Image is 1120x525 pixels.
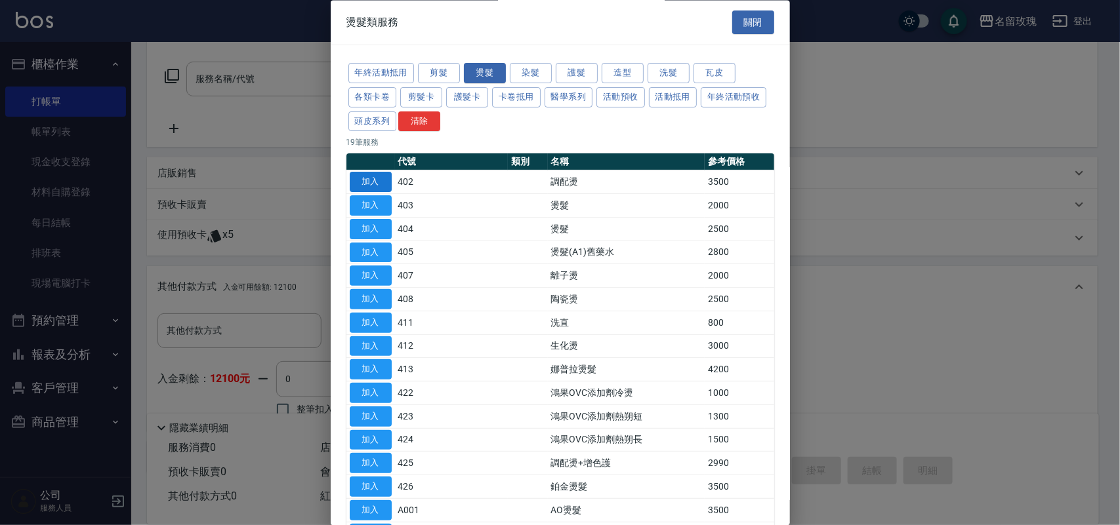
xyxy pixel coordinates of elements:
button: 加入 [350,266,392,286]
button: 活動抵用 [649,87,697,107]
button: 加入 [350,172,392,193]
td: 1000 [705,381,774,405]
th: 參考價格 [705,154,774,171]
button: 加入 [350,336,392,357]
td: 425 [395,452,508,475]
td: A001 [395,499,508,522]
button: 剪髮卡 [400,87,442,107]
td: 鉑金燙髮 [548,475,705,499]
td: 3500 [705,170,774,194]
button: 加入 [350,219,392,239]
td: 404 [395,218,508,241]
button: 加入 [350,383,392,404]
button: 加入 [350,500,392,520]
button: 卡卷抵用 [492,87,541,107]
td: 洗直 [548,311,705,335]
button: 加入 [350,406,392,427]
td: 407 [395,264,508,288]
td: 424 [395,429,508,452]
td: 423 [395,405,508,429]
td: 鴻果OVC添加劑冷燙 [548,381,705,405]
td: 2000 [705,194,774,218]
th: 類別 [508,154,548,171]
td: 422 [395,381,508,405]
td: 娜普拉燙髮 [548,358,705,381]
td: 生化燙 [548,335,705,359]
button: 護髮卡 [446,87,488,107]
td: 3000 [705,335,774,359]
button: 醫學系列 [545,87,593,107]
td: 2990 [705,452,774,475]
td: 403 [395,194,508,218]
td: 陶瓷燙 [548,288,705,311]
th: 代號 [395,154,508,171]
button: 加入 [350,313,392,333]
td: 3500 [705,499,774,522]
td: 3500 [705,475,774,499]
td: 燙髮 [548,218,705,241]
button: 頭皮系列 [348,111,397,132]
button: 各類卡卷 [348,87,397,107]
button: 年終活動預收 [701,87,766,107]
td: 405 [395,241,508,265]
td: 調配燙 [548,170,705,194]
td: 離子燙 [548,264,705,288]
button: 瓦皮 [694,64,736,84]
td: 2500 [705,288,774,311]
td: 1500 [705,429,774,452]
button: 加入 [350,430,392,450]
td: 412 [395,335,508,359]
td: 燙髮(A1)舊藥水 [548,241,705,265]
td: 2000 [705,264,774,288]
td: 調配燙+增色護 [548,452,705,475]
p: 19 筆服務 [346,137,774,149]
button: 清除 [398,111,440,132]
button: 燙髮 [464,64,506,84]
td: 411 [395,311,508,335]
button: 加入 [350,477,392,497]
td: 燙髮 [548,194,705,218]
td: 402 [395,170,508,194]
td: 4200 [705,358,774,381]
td: 408 [395,288,508,311]
button: 護髮 [556,64,598,84]
span: 燙髮類服務 [346,16,399,29]
td: 2800 [705,241,774,265]
td: 1300 [705,405,774,429]
button: 洗髮 [648,64,690,84]
td: 800 [705,311,774,335]
td: 426 [395,475,508,499]
button: 加入 [350,290,392,310]
button: 加入 [350,196,392,216]
button: 造型 [602,64,644,84]
button: 關閉 [732,10,774,35]
td: AO燙髮 [548,499,705,522]
button: 加入 [350,454,392,474]
button: 活動預收 [596,87,645,107]
button: 加入 [350,360,392,380]
button: 加入 [350,243,392,263]
td: 2500 [705,218,774,241]
button: 年終活動抵用 [348,64,414,84]
td: 鴻果OVC添加劑熱朔長 [548,429,705,452]
button: 剪髮 [418,64,460,84]
th: 名稱 [548,154,705,171]
td: 鴻果OVC添加劑熱朔短 [548,405,705,429]
button: 染髮 [510,64,552,84]
td: 413 [395,358,508,381]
